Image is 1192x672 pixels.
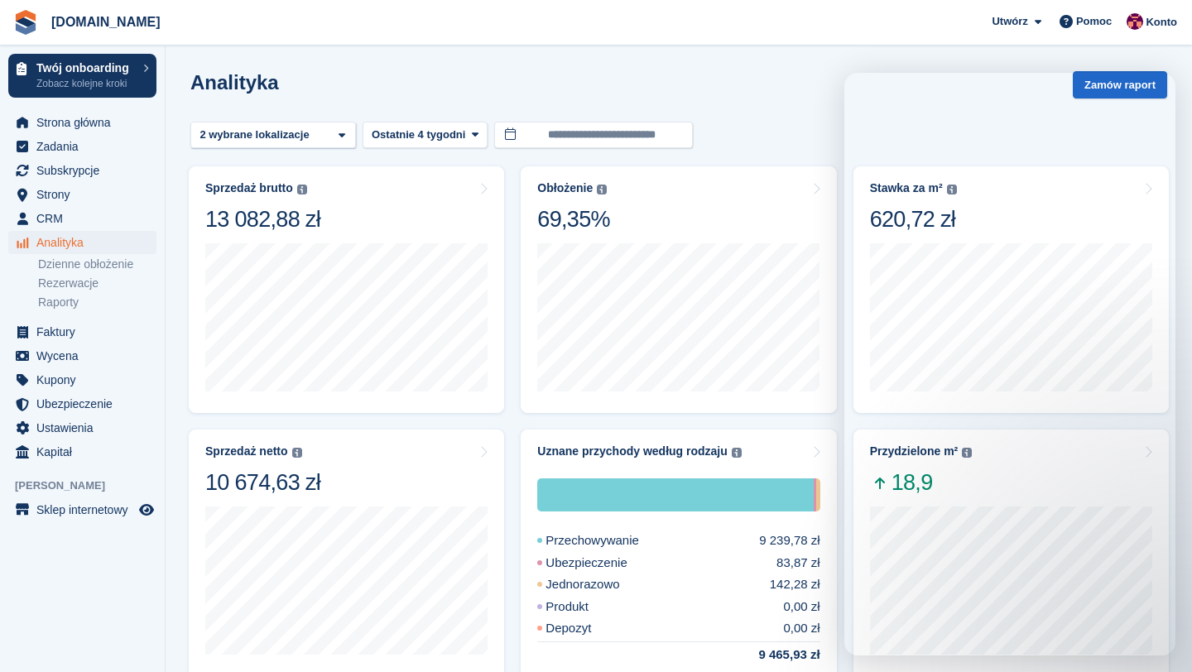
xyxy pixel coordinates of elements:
[992,13,1027,30] span: Utwórz
[36,62,135,74] p: Twój onboarding
[537,205,610,233] div: 69,35%
[814,478,816,511] div: Ubezpieczenie
[297,185,307,194] img: icon-info-grey-7440780725fd019a000dd9b08b2336e03edf1995a4989e88bcd33f0948082b44.svg
[537,598,628,617] div: Produkt
[36,135,136,158] span: Zadania
[8,111,156,134] a: menu
[537,444,727,458] div: Uznane przychody według rodzaju
[8,498,156,521] a: menu
[205,468,320,497] div: 10 674,63 zł
[8,159,156,182] a: menu
[1076,13,1112,30] span: Pomoc
[36,207,136,230] span: CRM
[1127,13,1143,30] img: Mateusz Kacwin
[783,619,819,638] div: 0,00 zł
[8,344,156,367] a: menu
[8,368,156,391] a: menu
[205,181,293,195] div: Sprzedaż brutto
[38,295,156,310] a: Raporty
[8,320,156,343] a: menu
[8,392,156,415] a: menu
[8,440,156,463] a: menu
[8,183,156,206] a: menu
[36,416,136,439] span: Ustawienia
[36,320,136,343] span: Faktury
[537,554,666,573] div: Ubezpieczenie
[8,54,156,98] a: Twój onboarding Zobacz kolejne kroki
[190,71,279,94] h2: Analityka
[36,440,136,463] span: Kapitał
[38,257,156,272] a: Dzienne obłożenie
[36,159,136,182] span: Subskrypcje
[8,416,156,439] a: menu
[36,111,136,134] span: Strona główna
[36,76,135,91] p: Zobacz kolejne kroki
[372,127,465,143] span: Ostatnie 4 tygodni
[537,478,813,511] div: Przechowywanie
[36,183,136,206] span: Strony
[732,448,742,458] img: icon-info-grey-7440780725fd019a000dd9b08b2336e03edf1995a4989e88bcd33f0948082b44.svg
[844,73,1175,655] iframe: Intercom live chat
[8,207,156,230] a: menu
[36,498,136,521] span: Sklep internetowy
[292,448,302,458] img: icon-info-grey-7440780725fd019a000dd9b08b2336e03edf1995a4989e88bcd33f0948082b44.svg
[36,368,136,391] span: Kupony
[15,478,165,494] span: [PERSON_NAME]
[36,392,136,415] span: Ubezpieczenie
[45,8,167,36] a: [DOMAIN_NAME]
[8,135,156,158] a: menu
[36,344,136,367] span: Wycena
[770,575,820,594] div: 142,28 zł
[38,276,156,291] a: Rezerwacje
[816,478,820,511] div: Jednorazowo
[205,205,320,233] div: 13 082,88 zł
[36,231,136,254] span: Analityka
[719,646,819,665] div: 9 465,93 zł
[205,444,288,458] div: Sprzedaż netto
[13,10,38,35] img: stora-icon-8386f47178a22dfd0bd8f6a31ec36ba5ce8667c1dd55bd0f319d3a0aa187defe.svg
[537,575,659,594] div: Jednorazowo
[537,181,593,195] div: Obłożenie
[1073,71,1167,98] button: Zamów raport
[137,500,156,520] a: Podgląd sklepu
[8,231,156,254] a: menu
[776,554,820,573] div: 83,87 zł
[537,619,631,638] div: Depozyt
[537,531,679,550] div: Przechowywanie
[597,185,607,194] img: icon-info-grey-7440780725fd019a000dd9b08b2336e03edf1995a4989e88bcd33f0948082b44.svg
[197,127,315,143] div: 2 wybrane lokalizacje
[759,531,819,550] div: 9 239,78 zł
[363,122,488,149] button: Ostatnie 4 tygodni
[783,598,819,617] div: 0,00 zł
[1146,14,1177,31] span: Konto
